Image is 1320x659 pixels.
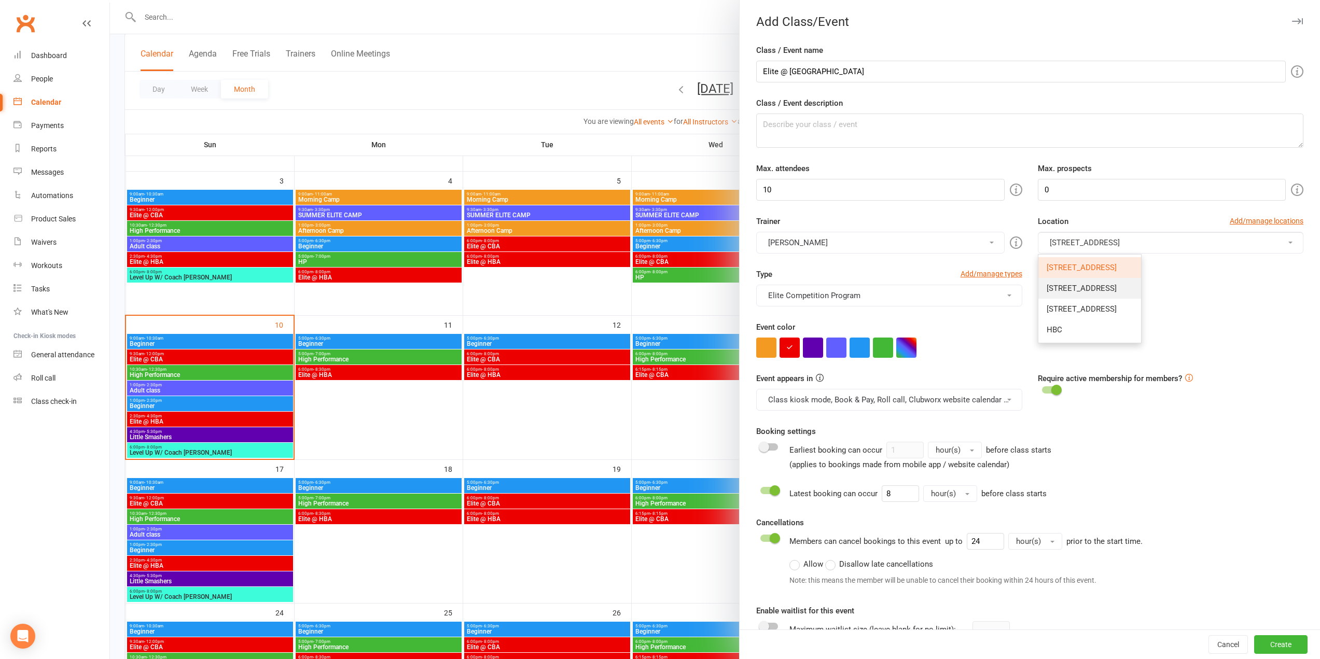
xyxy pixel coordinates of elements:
div: Workouts [31,261,62,270]
label: Trainer [756,215,780,228]
div: Product Sales [31,215,76,223]
a: Waivers [13,231,109,254]
div: What's New [31,308,68,316]
button: Class kiosk mode, Book & Pay, Roll call, Clubworx website calendar and Member portal [756,389,1022,411]
span: prior to the start time. [1066,537,1143,546]
div: Calendar [31,98,61,106]
a: Messages [13,161,109,184]
button: Cancel [1208,635,1248,654]
span: before class starts [981,489,1047,498]
div: Earliest booking can occur [789,442,1051,471]
a: Automations [13,184,109,207]
a: Dashboard [13,44,109,67]
div: General attendance [31,350,94,359]
a: [STREET_ADDRESS] [1038,299,1141,319]
div: People [31,75,53,83]
button: [PERSON_NAME] [756,232,1004,254]
label: Event color [756,321,795,333]
label: Booking settings [756,425,816,438]
div: Maximum waitlist size (leave blank for no limit): [789,623,956,636]
span: [STREET_ADDRESS] [1047,304,1117,314]
label: Allow [789,558,823,570]
a: Reports [13,137,109,161]
span: [STREET_ADDRESS] [1047,263,1117,272]
a: [STREET_ADDRESS] [1038,278,1141,299]
a: Class kiosk mode [13,390,109,413]
label: Type [756,268,772,281]
span: hour(s) [1016,537,1041,546]
div: Dashboard [31,51,67,60]
div: Class check-in [31,397,77,405]
button: hour(s) [1008,533,1062,550]
span: [STREET_ADDRESS] [1050,238,1120,247]
a: Product Sales [13,207,109,231]
span: HBC [1047,325,1062,334]
button: [STREET_ADDRESS] [1038,232,1303,254]
a: Add/manage types [961,268,1022,279]
label: Cancellations [756,516,804,529]
button: Create [1254,635,1308,654]
div: Payments [31,121,64,130]
span: [STREET_ADDRESS] [1047,284,1117,293]
a: Calendar [13,91,109,114]
label: Class / Event description [756,97,843,109]
span: hour(s) [931,489,956,498]
div: up to [945,533,1062,550]
button: hour(s) [923,485,977,502]
div: Tasks [31,285,50,293]
div: Reports [31,145,57,153]
div: Waivers [31,238,57,246]
button: hour(s) [928,442,982,458]
label: Class / Event name [756,44,823,57]
div: Messages [31,168,64,176]
div: Roll call [31,374,55,382]
a: What's New [13,301,109,324]
div: Add Class/Event [740,15,1320,29]
div: Automations [31,191,73,200]
a: Roll call [13,367,109,390]
a: Clubworx [12,10,38,36]
label: Disallow late cancellations [825,558,933,570]
label: Enable waitlist for this event [756,605,854,617]
label: Max. prospects [1038,162,1092,175]
label: Max. attendees [756,162,810,175]
a: HBC [1038,319,1141,340]
label: Event appears in [756,372,813,385]
a: General attendance kiosk mode [13,343,109,367]
span: hour(s) [936,445,961,455]
a: [STREET_ADDRESS] [1038,257,1141,278]
div: Latest booking can occur [789,485,1047,502]
a: People [13,67,109,91]
div: Members can cancel bookings to this event [789,533,1143,590]
a: Add/manage locations [1230,215,1303,227]
div: Note: this means the member will be unable to cancel their booking within 24 hours of this event. [789,574,1143,586]
a: Workouts [13,254,109,277]
button: Elite Competition Program [756,285,1022,306]
label: Require active membership for members? [1038,374,1182,383]
a: Payments [13,114,109,137]
a: Tasks [13,277,109,301]
label: Location [1038,215,1068,228]
input: Name your class / event [756,61,1286,82]
div: Open Intercom Messenger [10,624,35,649]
